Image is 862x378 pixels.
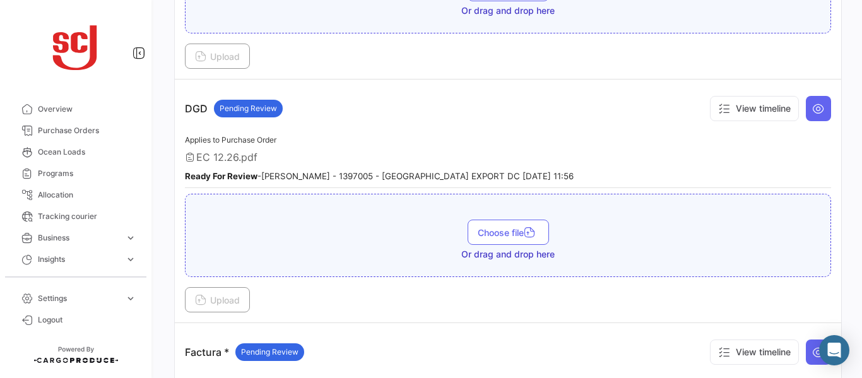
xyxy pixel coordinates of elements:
img: scj_logo1.svg [44,15,107,78]
span: EC 12.26.pdf [196,151,257,163]
a: Carbon Footprint [10,270,141,292]
div: Abrir Intercom Messenger [819,335,849,365]
button: Upload [185,44,250,69]
a: Tracking courier [10,206,141,227]
span: Overview [38,103,136,115]
span: Business [38,232,120,244]
span: Logout [38,314,136,326]
span: Applies to Purchase Order [185,135,276,145]
button: Upload [185,287,250,312]
button: Choose file [468,220,549,245]
span: Pending Review [220,103,277,114]
b: Ready For Review [185,171,257,181]
span: Tracking courier [38,211,136,222]
span: Allocation [38,189,136,201]
button: View timeline [710,96,799,121]
span: Programs [38,168,136,179]
span: Or drag and drop here [461,248,555,261]
p: Factura * [185,343,304,361]
p: DGD [185,100,283,117]
span: expand_more [125,254,136,265]
small: - [PERSON_NAME] - 1397005 - [GEOGRAPHIC_DATA] EXPORT DC [DATE] 11:56 [185,171,574,181]
span: Or drag and drop here [461,4,555,17]
span: Upload [195,295,240,305]
a: Ocean Loads [10,141,141,163]
span: expand_more [125,293,136,304]
a: Programs [10,163,141,184]
span: Upload [195,51,240,62]
button: View timeline [710,340,799,365]
span: Settings [38,293,120,304]
a: Allocation [10,184,141,206]
span: expand_more [125,232,136,244]
span: Insights [38,254,120,265]
a: Purchase Orders [10,120,141,141]
a: Overview [10,98,141,120]
span: Purchase Orders [38,125,136,136]
span: Pending Review [241,346,298,358]
span: Choose file [478,227,539,238]
span: Ocean Loads [38,146,136,158]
